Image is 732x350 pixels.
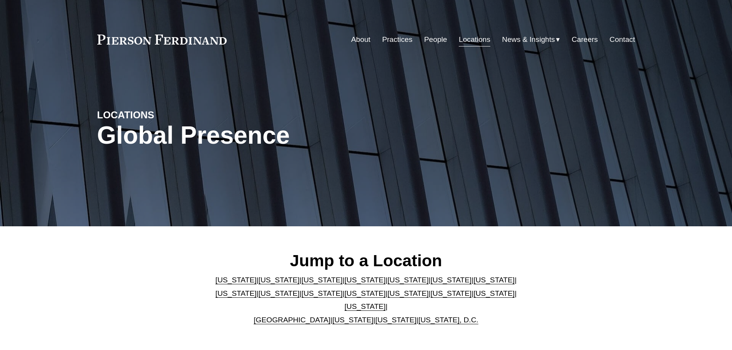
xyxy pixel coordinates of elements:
a: [US_STATE] [302,276,343,284]
a: [US_STATE] [259,276,300,284]
a: [US_STATE] [216,276,257,284]
p: | | | | | | | | | | | | | | | | | | [209,274,523,327]
a: [US_STATE], D.C. [418,316,478,324]
a: [US_STATE] [345,276,386,284]
a: [US_STATE] [345,302,386,310]
h1: Global Presence [97,121,456,149]
a: [US_STATE] [387,289,428,297]
a: People [424,32,447,47]
span: News & Insights [502,33,555,46]
a: About [351,32,370,47]
a: [GEOGRAPHIC_DATA] [254,316,330,324]
a: Careers [572,32,598,47]
a: [US_STATE] [473,289,515,297]
a: folder dropdown [502,32,560,47]
a: [US_STATE] [375,316,417,324]
a: [US_STATE] [473,276,515,284]
h4: LOCATIONS [97,109,232,121]
a: [US_STATE] [332,316,373,324]
a: [US_STATE] [387,276,428,284]
a: [US_STATE] [430,289,471,297]
a: [US_STATE] [302,289,343,297]
a: [US_STATE] [216,289,257,297]
a: Locations [459,32,490,47]
a: [US_STATE] [430,276,471,284]
a: Practices [382,32,412,47]
a: [US_STATE] [345,289,386,297]
h2: Jump to a Location [209,250,523,270]
a: Contact [609,32,635,47]
a: [US_STATE] [259,289,300,297]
